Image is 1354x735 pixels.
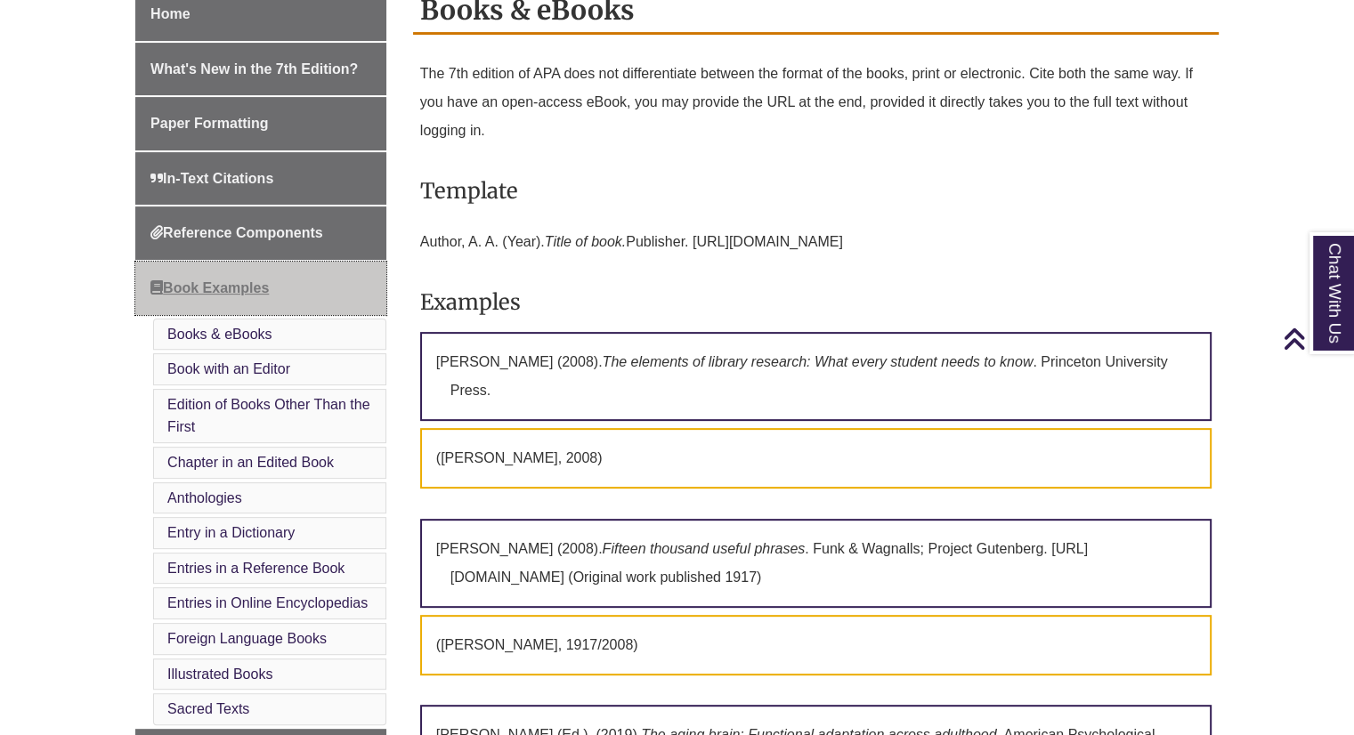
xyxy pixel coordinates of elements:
[150,280,269,295] span: Book Examples
[150,6,190,21] span: Home
[167,455,334,470] a: Chapter in an Edited Book
[420,170,1212,212] h3: Template
[135,206,386,260] a: Reference Components
[167,595,368,610] a: Entries in Online Encyclopedias
[135,152,386,206] a: In-Text Citations
[167,666,272,682] a: Illustrated Books
[603,354,1034,369] em: The elements of library research: What every student needs to know
[167,361,290,376] a: Book with an Editor
[420,519,1212,608] p: [PERSON_NAME] (2008). . Funk & Wagnalls; Project Gutenberg. [URL][DOMAIN_NAME] (Original work pub...
[420,332,1212,421] p: [PERSON_NAME] (2008). . Princeton University Press.
[420,52,1212,152] p: The 7th edition of APA does not differentiate between the format of the books, print or electroni...
[167,397,369,435] a: Edition of Books Other Than the First
[167,631,327,646] a: Foreign Language Books
[135,262,386,315] a: Book Examples
[150,171,273,186] span: In-Text Citations
[167,525,295,540] a: Entry in a Dictionary
[1283,327,1350,351] a: Back to Top
[167,490,242,505] a: Anthologies
[545,234,626,249] em: Title of book.
[420,428,1212,489] p: ([PERSON_NAME], 2008)
[150,116,268,131] span: Paper Formatting
[150,61,358,77] span: What's New in the 7th Edition?
[167,561,345,576] a: Entries in a Reference Book
[420,281,1212,323] h3: Examples
[135,43,386,96] a: What's New in the 7th Edition?
[420,221,1212,263] p: Author, A. A. (Year). Publisher. [URL][DOMAIN_NAME]
[167,327,272,342] a: Books & eBooks
[420,615,1212,675] p: ([PERSON_NAME], 1917/2008)
[603,541,806,556] em: Fifteen thousand useful phrases
[167,701,249,716] a: Sacred Texts
[150,225,323,240] span: Reference Components
[135,97,386,150] a: Paper Formatting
